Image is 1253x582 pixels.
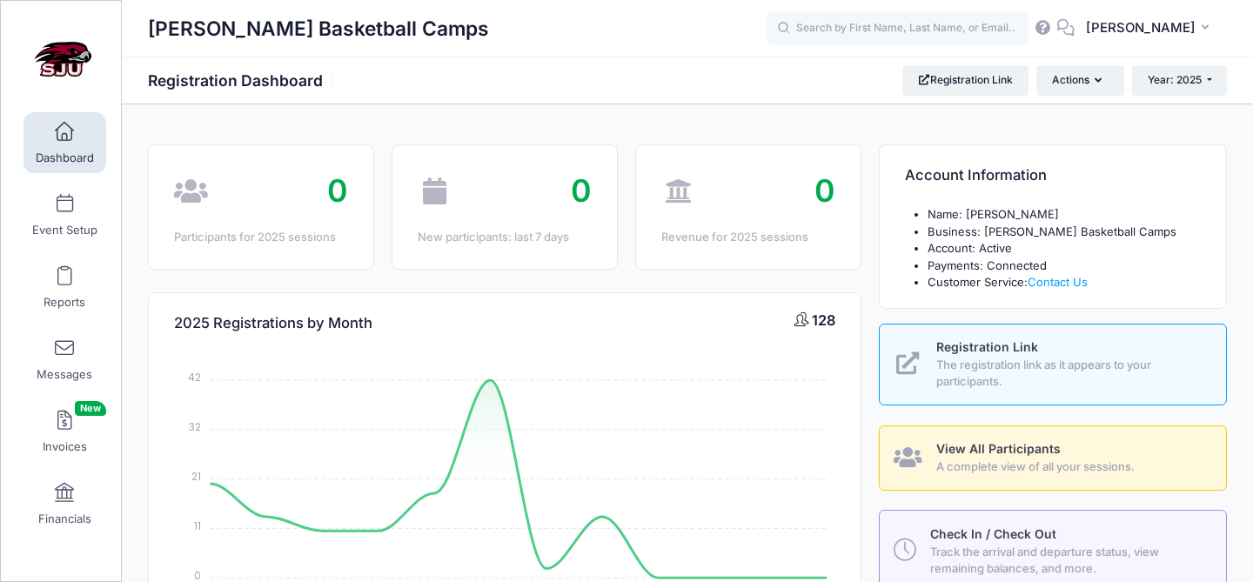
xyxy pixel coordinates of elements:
tspan: 11 [195,518,202,533]
span: [PERSON_NAME] [1086,18,1196,37]
tspan: 21 [192,469,202,484]
a: InvoicesNew [23,401,106,462]
div: New participants: last 7 days [418,229,592,246]
li: Name: [PERSON_NAME] [928,206,1201,224]
button: Year: 2025 [1132,65,1227,95]
input: Search by First Name, Last Name, or Email... [767,11,1028,46]
a: View All Participants A complete view of all your sessions. [879,425,1227,491]
a: Dashboard [23,112,106,173]
li: Account: Active [928,240,1201,258]
tspan: 32 [190,419,202,434]
li: Customer Service: [928,274,1201,291]
h4: Account Information [905,151,1047,201]
span: Dashboard [36,151,94,165]
span: New [75,401,106,416]
span: Reports [44,295,85,310]
button: [PERSON_NAME] [1075,9,1227,49]
div: Revenue for 2025 sessions [661,229,835,246]
span: 0 [814,171,835,210]
a: Reports [23,257,106,318]
a: Cindy Griffin Basketball Camps [1,18,123,101]
tspan: 0 [195,567,202,582]
img: Cindy Griffin Basketball Camps [30,27,95,92]
tspan: 42 [189,370,202,385]
span: Check In / Check Out [930,526,1056,541]
span: Registration Link [936,339,1038,354]
span: 0 [571,171,592,210]
span: 0 [327,171,348,210]
a: Event Setup [23,184,106,245]
span: Year: 2025 [1148,73,1202,86]
span: A complete view of all your sessions. [936,458,1207,476]
span: 128 [812,311,835,329]
span: Event Setup [32,223,97,237]
a: Financials [23,473,106,534]
span: The registration link as it appears to your participants. [936,357,1207,391]
h1: Registration Dashboard [148,71,338,90]
span: Invoices [43,439,87,454]
h1: [PERSON_NAME] Basketball Camps [148,9,489,49]
span: View All Participants [936,441,1061,456]
a: Contact Us [1028,275,1088,289]
span: Track the arrival and departure status, view remaining balances, and more. [930,544,1206,578]
span: Messages [37,367,92,382]
a: Registration Link The registration link as it appears to your participants. [879,324,1227,405]
h4: 2025 Registrations by Month [174,298,372,348]
button: Actions [1036,65,1123,95]
li: Payments: Connected [928,258,1201,275]
span: Financials [38,512,91,526]
div: Participants for 2025 sessions [174,229,348,246]
li: Business: [PERSON_NAME] Basketball Camps [928,224,1201,241]
a: Messages [23,329,106,390]
a: Registration Link [902,65,1029,95]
